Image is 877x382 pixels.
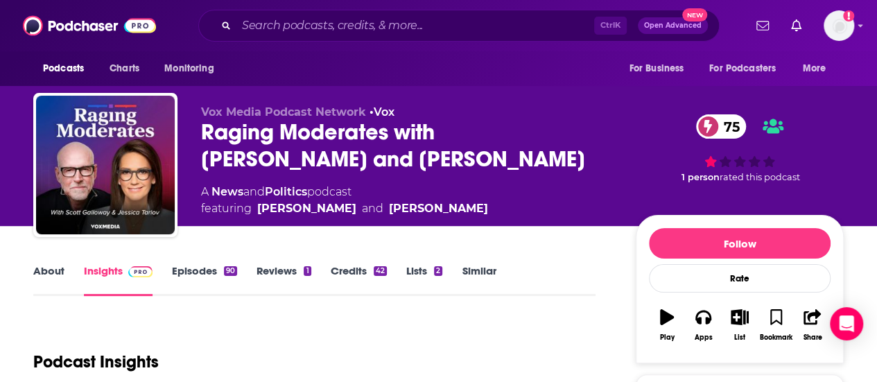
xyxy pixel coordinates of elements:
[172,264,237,296] a: Episodes90
[304,266,311,276] div: 1
[211,185,243,198] a: News
[793,55,844,82] button: open menu
[33,351,159,372] h1: Podcast Insights
[830,307,863,340] div: Open Intercom Messenger
[370,105,394,119] span: •
[374,105,394,119] a: Vox
[760,333,792,342] div: Bookmark
[389,200,488,217] div: [PERSON_NAME]
[682,8,707,21] span: New
[619,55,701,82] button: open menu
[824,10,854,41] button: Show profile menu
[331,264,387,296] a: Credits42
[824,10,854,41] img: User Profile
[649,264,831,293] div: Rate
[644,22,702,29] span: Open Advanced
[685,300,721,350] button: Apps
[696,114,747,139] a: 75
[236,15,594,37] input: Search podcasts, credits, & more...
[201,200,488,217] span: featuring
[803,333,822,342] div: Share
[720,172,800,182] span: rated this podcast
[710,114,747,139] span: 75
[362,200,383,217] span: and
[374,266,387,276] div: 42
[794,300,831,350] button: Share
[803,59,826,78] span: More
[257,200,356,217] div: [PERSON_NAME]
[695,333,713,342] div: Apps
[257,264,311,296] a: Reviews1
[164,59,214,78] span: Monitoring
[751,14,774,37] a: Show notifications dropdown
[201,105,366,119] span: Vox Media Podcast Network
[36,96,175,234] img: Raging Moderates with Scott Galloway and Jessica Tarlov
[155,55,232,82] button: open menu
[709,59,776,78] span: For Podcasters
[243,185,265,198] span: and
[201,184,488,217] div: A podcast
[700,55,796,82] button: open menu
[128,266,153,277] img: Podchaser Pro
[406,264,442,296] a: Lists2
[434,266,442,276] div: 2
[110,59,139,78] span: Charts
[843,10,854,21] svg: Add a profile image
[265,185,307,198] a: Politics
[649,300,685,350] button: Play
[594,17,627,35] span: Ctrl K
[824,10,854,41] span: Logged in as AtriaBooks
[785,14,807,37] a: Show notifications dropdown
[43,59,84,78] span: Podcasts
[758,300,794,350] button: Bookmark
[23,12,156,39] img: Podchaser - Follow, Share and Rate Podcasts
[462,264,496,296] a: Similar
[636,105,844,192] div: 75 1 personrated this podcast
[638,17,708,34] button: Open AdvancedNew
[722,300,758,350] button: List
[734,333,745,342] div: List
[101,55,148,82] a: Charts
[33,264,64,296] a: About
[33,55,102,82] button: open menu
[198,10,720,42] div: Search podcasts, credits, & more...
[629,59,684,78] span: For Business
[84,264,153,296] a: InsightsPodchaser Pro
[681,172,720,182] span: 1 person
[660,333,675,342] div: Play
[224,266,237,276] div: 90
[649,228,831,259] button: Follow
